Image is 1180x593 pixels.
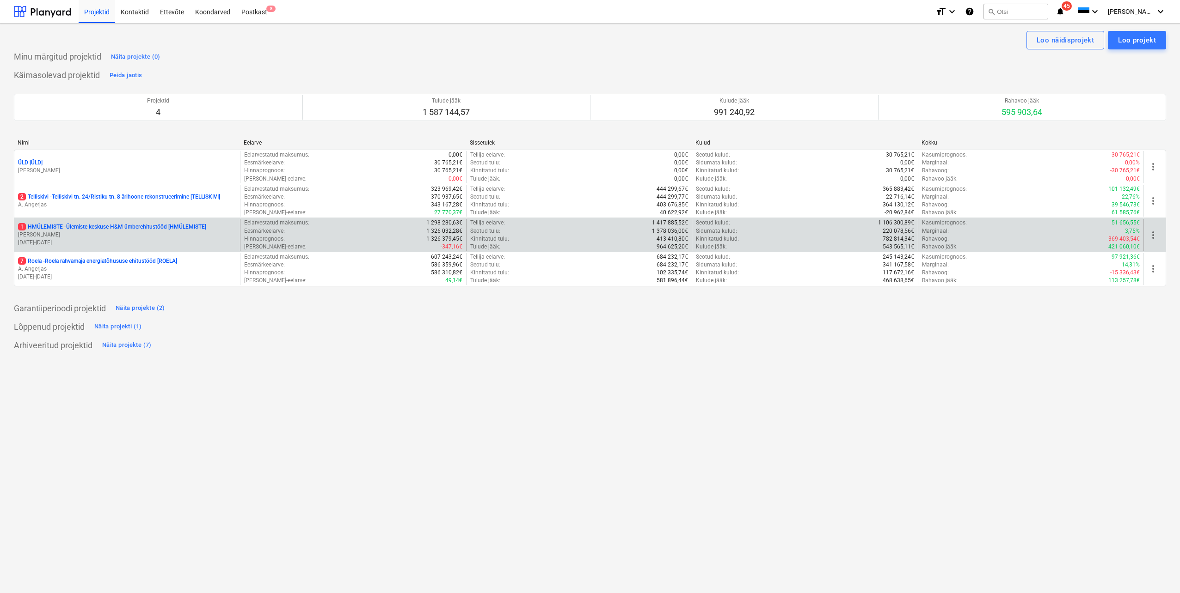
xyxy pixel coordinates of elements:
[113,301,167,316] button: Näita projekte (2)
[18,231,236,239] p: [PERSON_NAME]
[470,269,509,277] p: Kinnitatud tulu :
[18,201,236,209] p: A. Angerjas
[1062,1,1072,11] span: 45
[470,193,500,201] p: Seotud tulu :
[107,68,144,83] button: Peida jaotis
[266,6,276,12] span: 8
[696,277,727,284] p: Kulude jääk :
[883,185,914,193] p: 365 883,42€
[922,243,958,251] p: Rahavoo jääk :
[922,235,949,243] p: Rahavoog :
[470,167,509,175] p: Kinnitatud tulu :
[883,253,914,261] p: 245 143,24€
[244,159,285,167] p: Eesmärkeelarve :
[147,97,169,105] p: Projektid
[674,159,688,167] p: 0,00€
[922,175,958,183] p: Rahavoo jääk :
[18,193,220,201] p: Telliskivi - Telliskivi tn. 24/Ristiku tn. 8 ärihoone rekonstrueerimine [TELLISKIVI]
[696,253,730,261] p: Seotud kulud :
[18,265,236,273] p: A. Angerjas
[1108,185,1140,193] p: 101 132,49€
[431,269,462,277] p: 586 310,82€
[1118,34,1156,46] div: Loo projekt
[111,52,160,62] div: Näita projekte (0)
[1122,261,1140,269] p: 14,31%
[1110,151,1140,159] p: -30 765,21€
[18,239,236,247] p: [DATE] - [DATE]
[470,277,500,284] p: Tulude jääk :
[922,253,967,261] p: Kasumiprognoos :
[244,185,309,193] p: Eelarvestatud maksumus :
[1108,8,1154,15] span: [PERSON_NAME]
[244,151,309,159] p: Eelarvestatud maksumus :
[657,193,688,201] p: 444 299,77€
[1037,34,1094,46] div: Loo näidisprojekt
[696,193,737,201] p: Sidumata kulud :
[922,227,949,235] p: Marginaal :
[657,185,688,193] p: 444 299,67€
[652,227,688,235] p: 1 378 036,00€
[1148,263,1159,274] span: more_vert
[147,107,169,118] p: 4
[431,185,462,193] p: 323 969,42€
[696,243,727,251] p: Kulude jääk :
[657,253,688,261] p: 684 232,17€
[1112,253,1140,261] p: 97 921,36€
[1112,209,1140,217] p: 61 585,76€
[1155,6,1166,17] i: keyboard_arrow_down
[696,167,739,175] p: Kinnitatud kulud :
[1112,219,1140,227] p: 51 656,55€
[922,139,1140,146] div: Kokku
[441,243,462,251] p: -347,16€
[714,97,755,105] p: Kulude jääk
[94,321,142,332] div: Näita projekti (1)
[696,175,727,183] p: Kulude jääk :
[434,167,462,175] p: 30 765,21€
[449,175,462,183] p: 0,00€
[431,201,462,209] p: 343 167,28€
[18,273,236,281] p: [DATE] - [DATE]
[431,253,462,261] p: 607 243,24€
[657,201,688,209] p: 403 676,85€
[1112,201,1140,209] p: 39 546,73€
[92,320,144,334] button: Näita projekti (1)
[110,70,142,81] div: Peida jaotis
[1002,107,1042,118] p: 595 903,64
[426,227,462,235] p: 1 326 032,28€
[244,209,307,217] p: [PERSON_NAME]-eelarve :
[922,193,949,201] p: Marginaal :
[657,261,688,269] p: 684 232,17€
[1108,277,1140,284] p: 113 257,78€
[470,201,509,209] p: Kinnitatud tulu :
[470,185,505,193] p: Tellija eelarve :
[983,4,1048,19] button: Otsi
[1148,230,1159,241] span: more_vert
[674,151,688,159] p: 0,00€
[922,159,949,167] p: Marginaal :
[18,257,26,265] span: 7
[883,269,914,277] p: 117 672,16€
[1110,269,1140,277] p: -15 336,43€
[922,277,958,284] p: Rahavoo jääk :
[1108,31,1166,49] button: Loo projekt
[244,227,285,235] p: Eesmärkeelarve :
[652,219,688,227] p: 1 417 885,52€
[470,175,500,183] p: Tulude jääk :
[244,253,309,261] p: Eelarvestatud maksumus :
[922,151,967,159] p: Kasumiprognoos :
[1089,6,1100,17] i: keyboard_arrow_down
[946,6,958,17] i: keyboard_arrow_down
[674,167,688,175] p: 0,00€
[1107,235,1140,243] p: -369 403,54€
[244,243,307,251] p: [PERSON_NAME]-eelarve :
[434,209,462,217] p: 27 770,37€
[696,201,739,209] p: Kinnitatud kulud :
[244,167,285,175] p: Hinnaprognoos :
[102,340,152,351] div: Näita projekte (7)
[657,235,688,243] p: 413 410,80€
[109,49,163,64] button: Näita projekte (0)
[14,51,101,62] p: Minu märgitud projektid
[1125,159,1140,167] p: 0,00%
[470,253,505,261] p: Tellija eelarve :
[244,277,307,284] p: [PERSON_NAME]-eelarve :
